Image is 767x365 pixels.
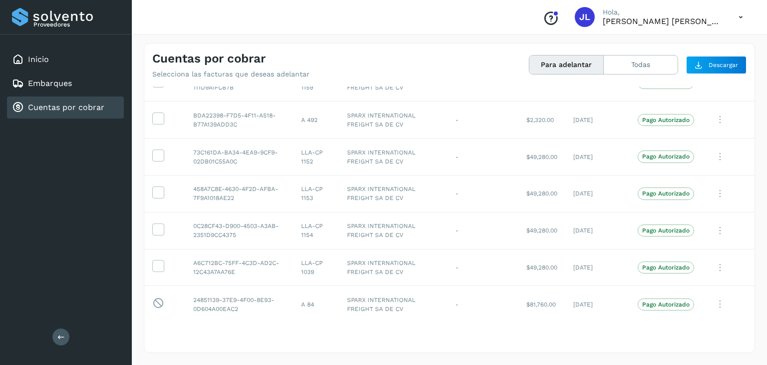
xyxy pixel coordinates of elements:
a: Embarques [28,78,72,88]
td: $49,280.00 [518,138,565,175]
p: JOSE LUIS GUZMAN ORTA [603,16,723,26]
td: [DATE] [565,249,630,286]
td: - [447,175,518,212]
td: $49,280.00 [518,249,565,286]
td: 24851139-37E9-4F00-8E93-0D604A00EAC2 [185,286,293,323]
td: $49,280.00 [518,212,565,249]
td: [DATE] [565,175,630,212]
td: 0C28CF43-D900-4503-A3AB-2351D9CC4375 [185,212,293,249]
td: SPARX INTERNATIONAL FREIGHT SA DE CV [339,249,447,286]
td: [DATE] [565,286,630,323]
td: [DATE] [565,138,630,175]
p: Pago Autorizado [642,153,690,160]
td: $2,320.00 [518,101,565,138]
td: - [447,249,518,286]
td: LLA-CP 1039 [293,249,339,286]
td: SPARX INTERNATIONAL FREIGHT SA DE CV [339,138,447,175]
td: - [447,138,518,175]
td: BDA22398-F7D5-4F11-A518-B77A139ADD3C [185,101,293,138]
button: Todas [604,55,678,74]
td: SPARX INTERNATIONAL FREIGHT SA DE CV [339,101,447,138]
td: A 492 [293,101,339,138]
td: LLA-CP 1154 [293,212,339,249]
button: Descargar [686,56,747,74]
td: SPARX INTERNATIONAL FREIGHT SA DE CV [339,212,447,249]
span: Descargar [709,60,738,69]
a: Inicio [28,54,49,64]
td: LLA-CP 1153 [293,175,339,212]
p: Selecciona las facturas que deseas adelantar [152,70,310,78]
div: Cuentas por cobrar [7,96,124,118]
td: 458A7C8E-4630-4F2D-AFBA-7F9A1018AE22 [185,175,293,212]
td: 73C161DA-BA34-4EA9-9CF9-02DB01C55A0C [185,138,293,175]
td: - [447,212,518,249]
p: Pago Autorizado [642,227,690,234]
td: SPARX INTERNATIONAL FREIGHT SA DE CV [339,286,447,323]
td: SPARX INTERNATIONAL FREIGHT SA DE CV [339,175,447,212]
div: Embarques [7,72,124,94]
td: LLA-CP 1152 [293,138,339,175]
p: Proveedores [33,21,120,28]
a: Cuentas por cobrar [28,102,104,112]
td: A 84 [293,286,339,323]
td: - [447,101,518,138]
button: Para adelantar [529,55,604,74]
h4: Cuentas por cobrar [152,51,266,66]
td: $81,760.00 [518,286,565,323]
div: Inicio [7,48,124,70]
td: A6C712BC-75FF-4C3D-AD2C-12C43A7AA76E [185,249,293,286]
p: Pago Autorizado [642,116,690,123]
p: Pago Autorizado [642,264,690,271]
p: Hola, [603,8,723,16]
p: Pago Autorizado [642,190,690,197]
td: [DATE] [565,101,630,138]
p: Pago Autorizado [642,301,690,308]
td: [DATE] [565,212,630,249]
td: $49,280.00 [518,175,565,212]
td: - [447,286,518,323]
